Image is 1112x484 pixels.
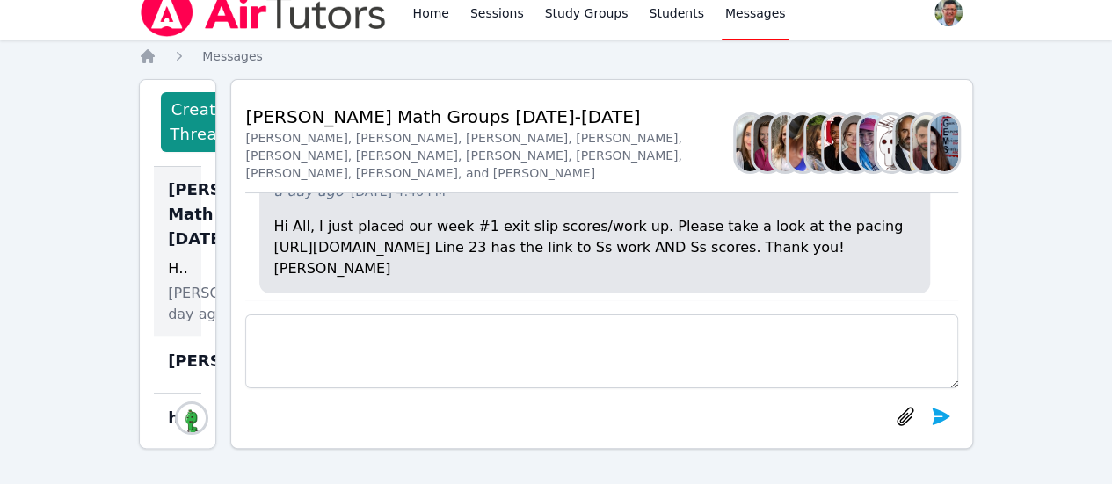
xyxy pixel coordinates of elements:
img: Leah Hoff [930,115,958,171]
p: Hi All, I just placed our week #1 exit slip scores/work up. Please take a look at the pacing [URL... [273,216,915,279]
img: Michelle Dalton [841,115,869,171]
div: [PERSON_NAME], [PERSON_NAME], [PERSON_NAME], [PERSON_NAME], [PERSON_NAME], [PERSON_NAME], [PERSON... [245,129,735,182]
span: [PERSON_NAME] Math Groups [DATE]-[DATE] [168,177,315,251]
a: Messages [202,47,263,65]
img: Alexis Asiama [789,115,817,171]
div: [PERSON_NAME] Math Groups [DATE]-[DATE]Sarah BenzingerRebecca MillerSandra DavisAlexis AsiamaDian... [154,167,201,336]
span: [PERSON_NAME], a day ago [168,283,298,325]
div: Hi All, I just placed our week #1 exit slip scores/work up. Please take a look at the pacing [URL... [168,258,187,279]
img: Sandra Davis [771,115,799,171]
img: Megan Nepshinsky [859,115,887,171]
span: Messages [725,4,786,22]
img: Joyce Law [876,115,905,171]
img: Johnicia Haynes [824,115,852,171]
img: Bernard Estephan [895,115,923,171]
img: Rebecca Miller [753,115,781,171]
span: [PERSON_NAME]/[PERSON_NAME] [168,349,468,373]
span: Messages [202,49,263,63]
nav: Breadcrumb [139,47,973,65]
h2: [PERSON_NAME] Math Groups [DATE]-[DATE] [245,105,735,129]
div: hiMIA SERRATO [154,394,201,451]
img: MIA SERRATO [178,404,206,432]
img: Diaa Walweel [912,115,941,171]
div: [PERSON_NAME]/[PERSON_NAME]Joyce Law [154,336,201,394]
span: hi [168,406,185,430]
img: Sarah Benzinger [736,115,764,171]
button: Create Thread [161,92,236,152]
img: Diana Carle [806,115,834,171]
